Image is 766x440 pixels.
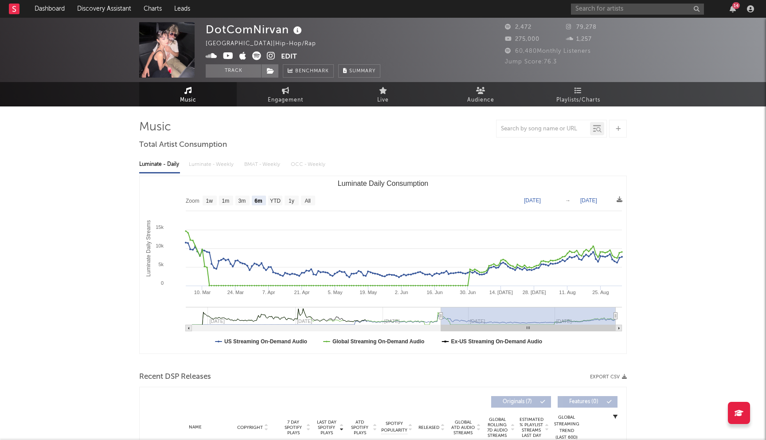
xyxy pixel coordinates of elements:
[139,140,227,150] span: Total Artist Consumption
[139,157,180,172] div: Luminate - Daily
[194,290,211,295] text: 10. Mar
[485,417,509,438] span: Global Rolling 7D Audio Streams
[360,290,377,295] text: 19. May
[139,82,237,106] a: Music
[451,420,475,436] span: Global ATD Audio Streams
[732,2,740,9] div: 14
[489,290,513,295] text: 14. [DATE]
[505,24,532,30] span: 2,472
[332,338,425,345] text: Global Streaming On-Demand Audio
[328,290,343,295] text: 5. May
[338,180,429,187] text: Luminate Daily Consumption
[315,420,338,436] span: Last Day Spotify Plays
[139,372,211,382] span: Recent DSP Releases
[566,24,597,30] span: 79,278
[467,95,494,106] span: Audience
[460,290,476,295] text: 30. Jun
[451,338,543,345] text: Ex-US Streaming On-Demand Audio
[349,69,375,74] span: Summary
[222,198,230,204] text: 1m
[270,198,281,204] text: YTD
[145,220,152,276] text: Luminate Daily Streams
[563,399,604,405] span: Features ( 0 )
[556,95,600,106] span: Playlists/Charts
[227,290,244,295] text: 24. Mar
[237,82,334,106] a: Engagement
[186,198,199,204] text: Zoom
[491,396,551,408] button: Originals(7)
[206,198,213,204] text: 1w
[283,64,334,78] a: Benchmark
[505,36,539,42] span: 275,000
[281,51,297,63] button: Edit
[426,290,442,295] text: 16. Jun
[505,48,591,54] span: 60,480 Monthly Listeners
[254,198,262,204] text: 6m
[161,280,164,286] text: 0
[571,4,704,15] input: Search for artists
[237,425,263,430] span: Copyright
[206,64,261,78] button: Track
[206,39,326,49] div: [GEOGRAPHIC_DATA] | Hip-Hop/Rap
[529,82,627,106] a: Playlists/Charts
[206,22,304,37] div: DotComNirvan
[381,420,407,434] span: Spotify Popularity
[505,59,557,65] span: Jump Score: 76.3
[334,82,432,106] a: Live
[519,417,543,438] span: Estimated % Playlist Streams Last Day
[566,36,592,42] span: 1,257
[730,5,736,12] button: 14
[592,290,609,295] text: 25. Aug
[395,290,408,295] text: 2. Jun
[377,95,389,106] span: Live
[238,198,246,204] text: 3m
[281,420,305,436] span: 7 Day Spotify Plays
[158,262,164,267] text: 5k
[294,290,310,295] text: 21. Apr
[590,374,627,380] button: Export CSV
[523,290,546,295] text: 28. [DATE]
[156,224,164,230] text: 15k
[432,82,529,106] a: Audience
[524,197,541,204] text: [DATE]
[496,126,590,133] input: Search by song name or URL
[180,95,196,106] span: Music
[295,66,329,77] span: Benchmark
[305,198,310,204] text: All
[156,243,164,248] text: 10k
[497,399,538,405] span: Originals ( 7 )
[268,95,303,106] span: Engagement
[262,290,275,295] text: 7. Apr
[338,64,380,78] button: Summary
[418,425,439,430] span: Released
[565,197,571,204] text: →
[558,396,617,408] button: Features(0)
[289,198,294,204] text: 1y
[224,338,307,345] text: US Streaming On-Demand Audio
[348,420,371,436] span: ATD Spotify Plays
[140,176,626,354] svg: Luminate Daily Consumption
[580,197,597,204] text: [DATE]
[559,290,575,295] text: 11. Aug
[166,424,224,431] div: Name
